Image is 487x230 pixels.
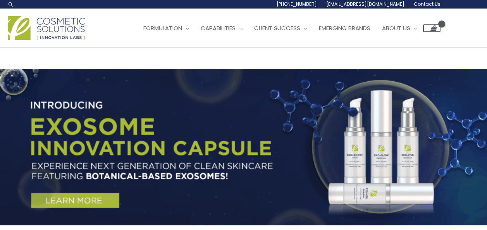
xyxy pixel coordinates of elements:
[8,1,14,7] a: Search icon link
[248,17,313,40] a: Client Success
[319,24,370,32] span: Emerging Brands
[376,17,423,40] a: About Us
[382,24,410,32] span: About Us
[8,16,85,40] img: Cosmetic Solutions Logo
[254,24,300,32] span: Client Success
[423,24,441,32] a: View Shopping Cart, empty
[201,24,236,32] span: Capabilities
[414,1,441,7] span: Contact Us
[143,24,182,32] span: Formulation
[138,17,195,40] a: Formulation
[313,17,376,40] a: Emerging Brands
[326,1,404,7] span: [EMAIL_ADDRESS][DOMAIN_NAME]
[195,17,248,40] a: Capabilities
[132,17,441,40] nav: Site Navigation
[277,1,317,7] span: [PHONE_NUMBER]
